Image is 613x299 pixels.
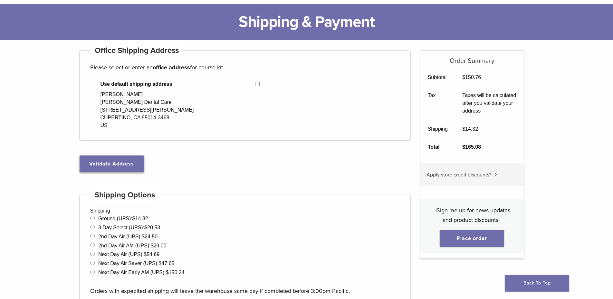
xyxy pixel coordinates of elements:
img: caret.svg [494,173,497,176]
td: Taxes will be calculated after you validate your address [455,86,524,120]
th: Subtotal [420,68,455,86]
label: 2nd Day Air (UPS): [98,234,158,239]
div: [PERSON_NAME] [PERSON_NAME] Dental Care [STREET_ADDRESS][PERSON_NAME] CUPERTINO, CA 95014-3468 US [101,91,194,129]
bdi: 14.32 [132,216,148,221]
p: Please select or enter an for course kit. [90,63,400,72]
bdi: 24.50 [142,234,158,239]
a: Back To Top [505,275,569,292]
bdi: 150.76 [462,75,481,80]
label: 2nd Day Air AM (UPS): [98,243,167,248]
bdi: 165.08 [462,144,481,150]
button: Validate Address [80,155,144,172]
span: $ [142,234,145,239]
th: Shipping [420,120,455,138]
span: Apply store credit discounts? [426,172,491,178]
bdi: 20.53 [144,225,160,230]
p: Orders with expedited shipping will leave the warehouse same day if completed before 3:00pm Pacific. [90,276,400,296]
th: Total [420,138,455,156]
span: $ [132,216,135,221]
label: Next Day Air Early AM (UPS): [98,270,185,275]
h4: Office Shipping Address [90,43,184,58]
label: Ground (UPS): [98,216,148,221]
th: Tax [420,86,455,120]
span: $ [151,243,154,248]
span: $ [144,225,147,230]
span: $ [144,252,147,257]
bdi: 14.32 [462,126,478,132]
h5: Order Summary [420,51,524,65]
bdi: 150.24 [166,270,185,275]
span: $ [159,261,162,266]
span: $ [462,126,465,132]
label: 3 Day Select (UPS): [98,225,160,230]
strong: office address [153,64,190,71]
label: Next Day Air (UPS): [98,252,159,257]
bdi: 47.65 [159,261,175,266]
span: Use default shipping address [101,80,255,88]
h4: Shipping Options [90,187,160,203]
span: $ [462,75,465,80]
span: $ [166,270,169,275]
button: Place order [440,230,504,247]
span: Sign me up for news updates and product discounts! [436,207,510,224]
span: $ [462,144,465,150]
bdi: 54.69 [144,252,159,257]
bdi: 29.00 [151,243,167,248]
label: Next Day Air Saver (UPS): [98,261,175,266]
input: Sign me up for news updates and product discounts! [432,208,436,212]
